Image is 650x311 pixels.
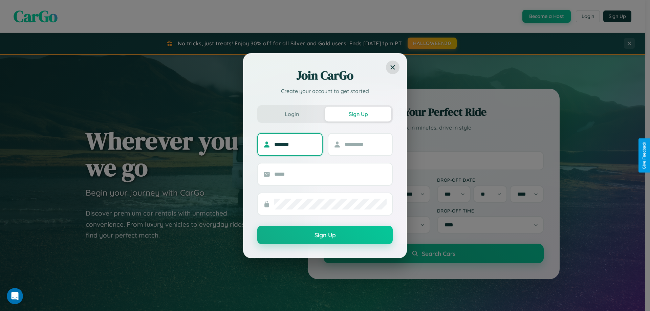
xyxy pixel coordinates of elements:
[325,107,391,121] button: Sign Up
[257,67,393,84] h2: Join CarGo
[259,107,325,121] button: Login
[7,288,23,304] iframe: Intercom live chat
[257,226,393,244] button: Sign Up
[642,142,647,169] div: Give Feedback
[257,87,393,95] p: Create your account to get started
